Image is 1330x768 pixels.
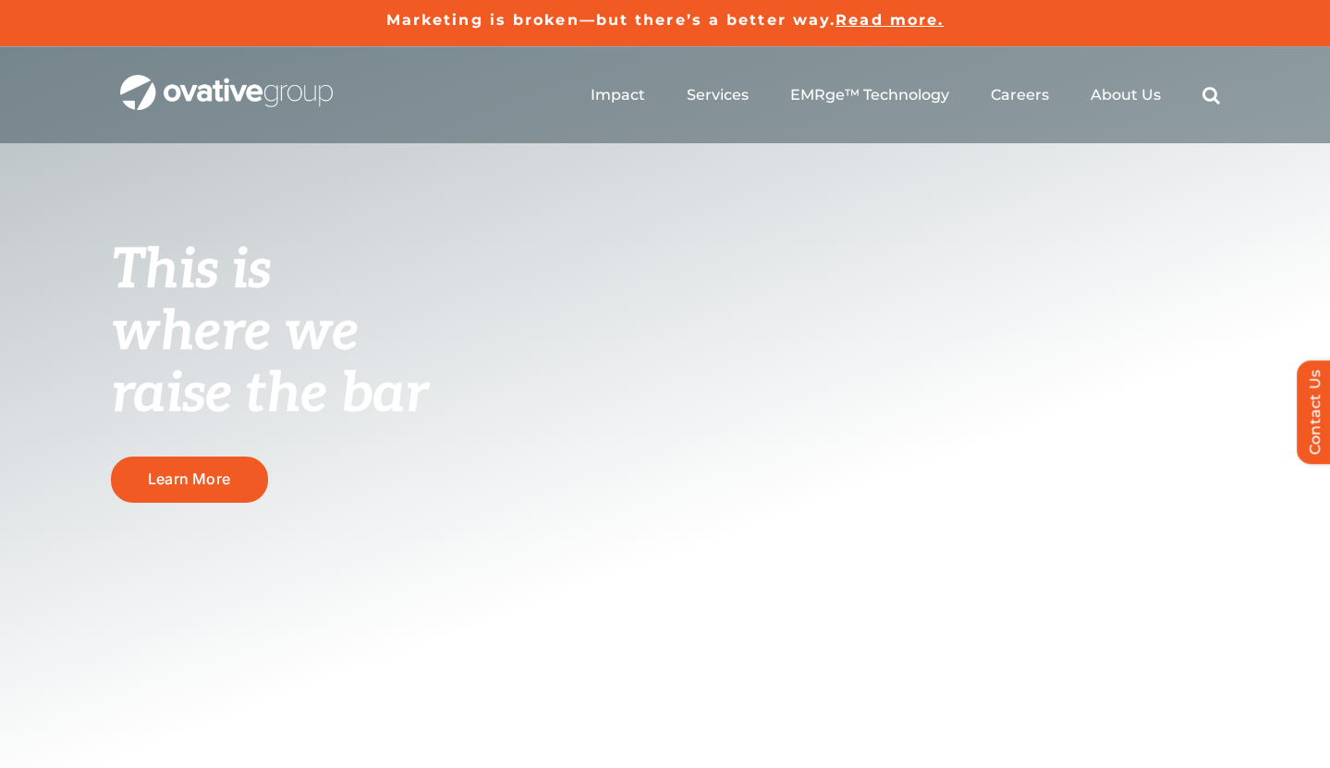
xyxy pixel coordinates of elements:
a: Search [1202,86,1220,104]
a: EMRge™ Technology [790,86,949,104]
a: Services [687,86,749,104]
nav: Menu [591,66,1220,125]
a: About Us [1091,86,1161,104]
span: Learn More [148,470,230,488]
a: Read more. [836,11,944,29]
span: This is [111,238,272,304]
a: Marketing is broken—but there’s a better way. [386,11,836,29]
a: OG_Full_horizontal_WHT [120,73,333,91]
a: Careers [991,86,1049,104]
a: Learn More [111,457,268,502]
a: Impact [591,86,645,104]
span: where we raise the bar [111,299,428,428]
